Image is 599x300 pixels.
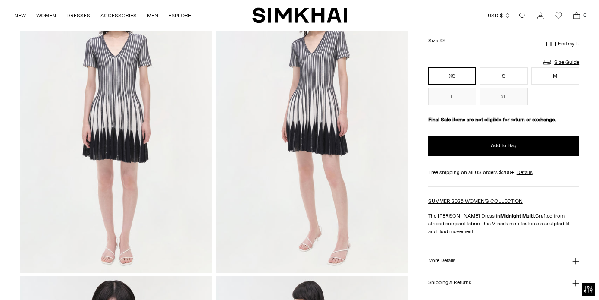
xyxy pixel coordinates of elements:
[439,38,445,44] span: XS
[428,212,579,235] p: The [PERSON_NAME] Dress in Crafted from striped compact fabric, this V-neck mini features a sculp...
[428,136,579,156] button: Add to Bag
[480,67,527,85] button: S
[147,6,158,25] a: MEN
[500,213,535,219] strong: Midnight Multi.
[488,6,511,25] button: USD $
[428,88,476,105] button: L
[428,37,445,45] label: Size:
[428,258,455,263] h3: More Details
[480,88,527,105] button: XL
[428,67,476,85] button: XS
[252,7,347,24] a: SIMKHAI
[514,7,531,24] a: Open search modal
[169,6,191,25] a: EXPLORE
[428,198,523,204] a: SUMMER 2025 WOMEN'S COLLECTION
[428,117,556,123] strong: Final Sale items are not eligible for return or exchange.
[542,57,579,67] a: Size Guide
[550,7,567,24] a: Wishlist
[428,272,579,294] button: Shipping & Returns
[66,6,90,25] a: DRESSES
[428,168,579,176] div: Free shipping on all US orders $200+
[100,6,137,25] a: ACCESSORIES
[491,142,517,149] span: Add to Bag
[531,67,579,85] button: M
[7,267,87,293] iframe: Sign Up via Text for Offers
[14,6,26,25] a: NEW
[428,249,579,272] button: More Details
[581,11,589,19] span: 0
[568,7,585,24] a: Open cart modal
[517,168,533,176] a: Details
[532,7,549,24] a: Go to the account page
[428,280,471,285] h3: Shipping & Returns
[36,6,56,25] a: WOMEN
